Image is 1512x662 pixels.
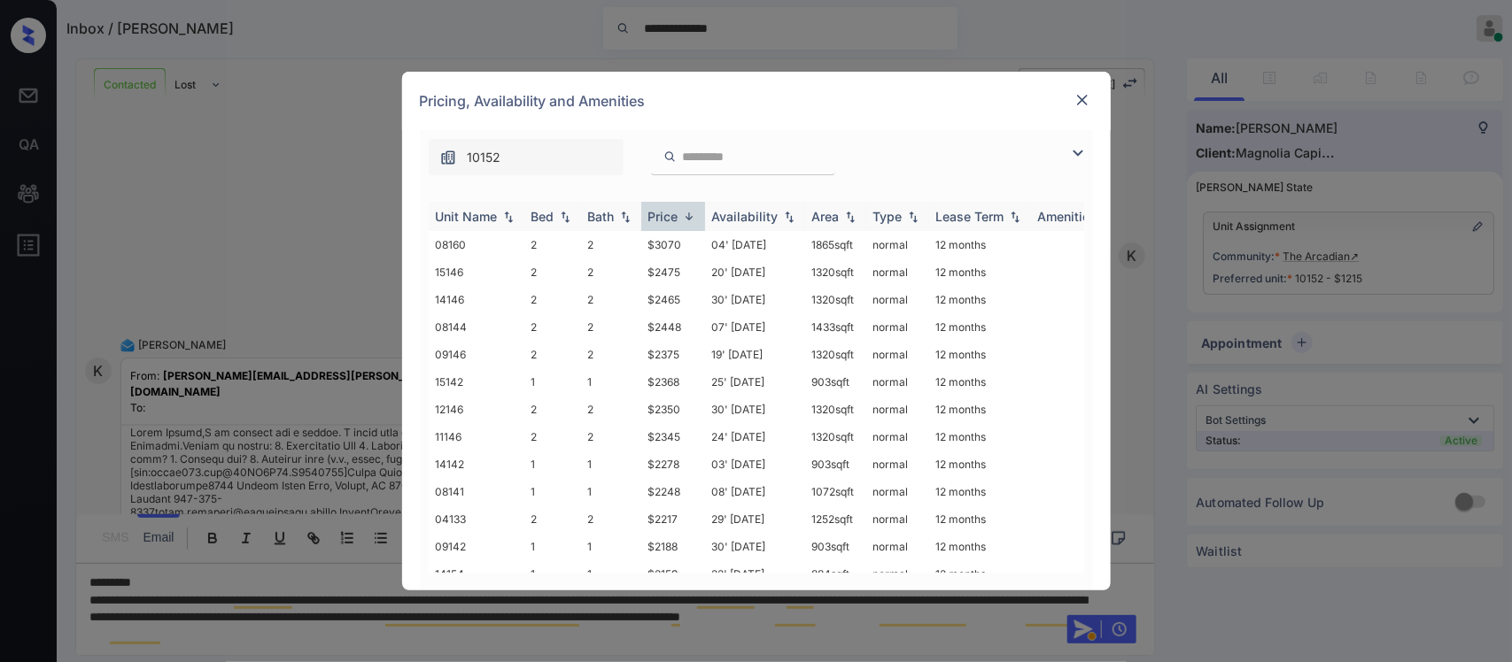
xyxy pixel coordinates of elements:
td: 1 [524,368,581,396]
img: close [1074,91,1091,109]
td: 2 [524,505,581,533]
td: 2 [581,286,641,313]
td: 1320 sqft [805,396,866,423]
div: Bath [588,209,615,224]
td: normal [866,341,929,368]
td: 09146 [429,341,524,368]
div: Area [812,209,840,224]
td: 1320 sqft [805,423,866,450]
td: $2465 [641,286,705,313]
td: 1320 sqft [805,258,866,286]
td: 1 [581,450,641,478]
img: sorting [500,211,517,223]
img: icon-zuma [663,149,677,165]
td: 19' [DATE] [705,341,805,368]
td: $2350 [641,396,705,423]
td: 14146 [429,286,524,313]
img: sorting [1006,211,1024,223]
td: $2159 [641,560,705,588]
img: sorting [904,211,922,223]
td: 09142 [429,533,524,560]
td: $2248 [641,478,705,505]
span: 10152 [468,148,501,167]
td: 15142 [429,368,524,396]
td: 1 [581,560,641,588]
td: normal [866,258,929,286]
td: 08141 [429,478,524,505]
td: normal [866,505,929,533]
td: normal [866,313,929,341]
td: 12 months [929,478,1031,505]
td: 20' [DATE] [705,258,805,286]
td: 2 [581,396,641,423]
td: 30' [DATE] [705,396,805,423]
td: 1252 sqft [805,505,866,533]
td: $2368 [641,368,705,396]
td: 2 [581,341,641,368]
td: 29' [DATE] [705,505,805,533]
td: 03' [DATE] [705,450,805,478]
div: Pricing, Availability and Amenities [402,72,1111,130]
td: 2 [581,313,641,341]
td: 1 [581,368,641,396]
td: 2 [524,286,581,313]
td: normal [866,533,929,560]
td: 12146 [429,396,524,423]
div: Price [648,209,678,224]
td: normal [866,450,929,478]
td: 2 [524,231,581,258]
td: 12 months [929,423,1031,450]
td: normal [866,231,929,258]
td: 12 months [929,560,1031,588]
td: 2 [581,423,641,450]
td: 12 months [929,286,1031,313]
td: 08144 [429,313,524,341]
td: $2448 [641,313,705,341]
td: 12 months [929,450,1031,478]
td: 12 months [929,231,1031,258]
td: 12 months [929,505,1031,533]
td: 1320 sqft [805,341,866,368]
td: 1433 sqft [805,313,866,341]
div: Type [873,209,903,224]
td: 14154 [429,560,524,588]
td: 30' [DATE] [705,533,805,560]
td: 22' [DATE] [705,560,805,588]
img: sorting [556,211,574,223]
td: $2278 [641,450,705,478]
img: icon-zuma [1067,142,1089,164]
td: $2345 [641,423,705,450]
td: 1 [524,478,581,505]
td: 2 [581,505,641,533]
div: Unit Name [436,209,498,224]
td: 15146 [429,258,524,286]
td: 12 months [929,313,1031,341]
td: 884 sqft [805,560,866,588]
td: $2188 [641,533,705,560]
td: normal [866,286,929,313]
td: 2 [581,258,641,286]
td: 1 [581,478,641,505]
div: Availability [712,209,779,224]
td: 1 [524,533,581,560]
td: 903 sqft [805,533,866,560]
td: 903 sqft [805,368,866,396]
td: 2 [524,396,581,423]
td: $2475 [641,258,705,286]
td: 1 [581,533,641,560]
td: normal [866,423,929,450]
td: normal [866,478,929,505]
td: 2 [524,423,581,450]
td: 30' [DATE] [705,286,805,313]
td: 2 [524,341,581,368]
td: 12 months [929,396,1031,423]
td: 04' [DATE] [705,231,805,258]
td: normal [866,560,929,588]
img: icon-zuma [439,149,457,166]
td: 1865 sqft [805,231,866,258]
td: 1320 sqft [805,286,866,313]
td: normal [866,368,929,396]
img: sorting [680,210,698,223]
td: 1072 sqft [805,478,866,505]
div: Lease Term [936,209,1004,224]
